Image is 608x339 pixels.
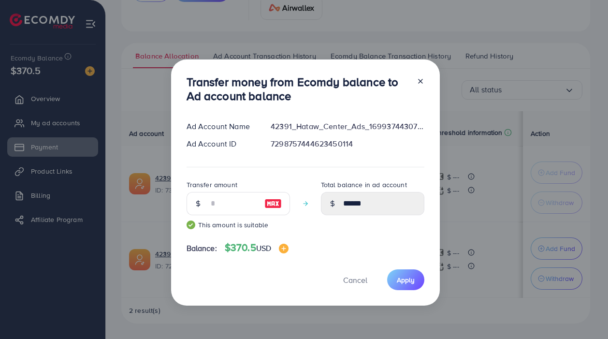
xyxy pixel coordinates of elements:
[179,121,263,132] div: Ad Account Name
[343,275,367,285] span: Cancel
[187,243,217,254] span: Balance:
[263,121,432,132] div: 42391_Hataw_Center_Ads_1699374430760
[279,244,289,253] img: image
[179,138,263,149] div: Ad Account ID
[567,295,601,332] iframe: Chat
[264,198,282,209] img: image
[263,138,432,149] div: 7298757444623450114
[187,180,237,190] label: Transfer amount
[187,220,290,230] small: This amount is suitable
[321,180,407,190] label: Total balance in ad account
[387,269,424,290] button: Apply
[397,275,415,285] span: Apply
[331,269,379,290] button: Cancel
[187,221,195,229] img: guide
[225,242,289,254] h4: $370.5
[256,243,271,253] span: USD
[187,75,409,103] h3: Transfer money from Ecomdy balance to Ad account balance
